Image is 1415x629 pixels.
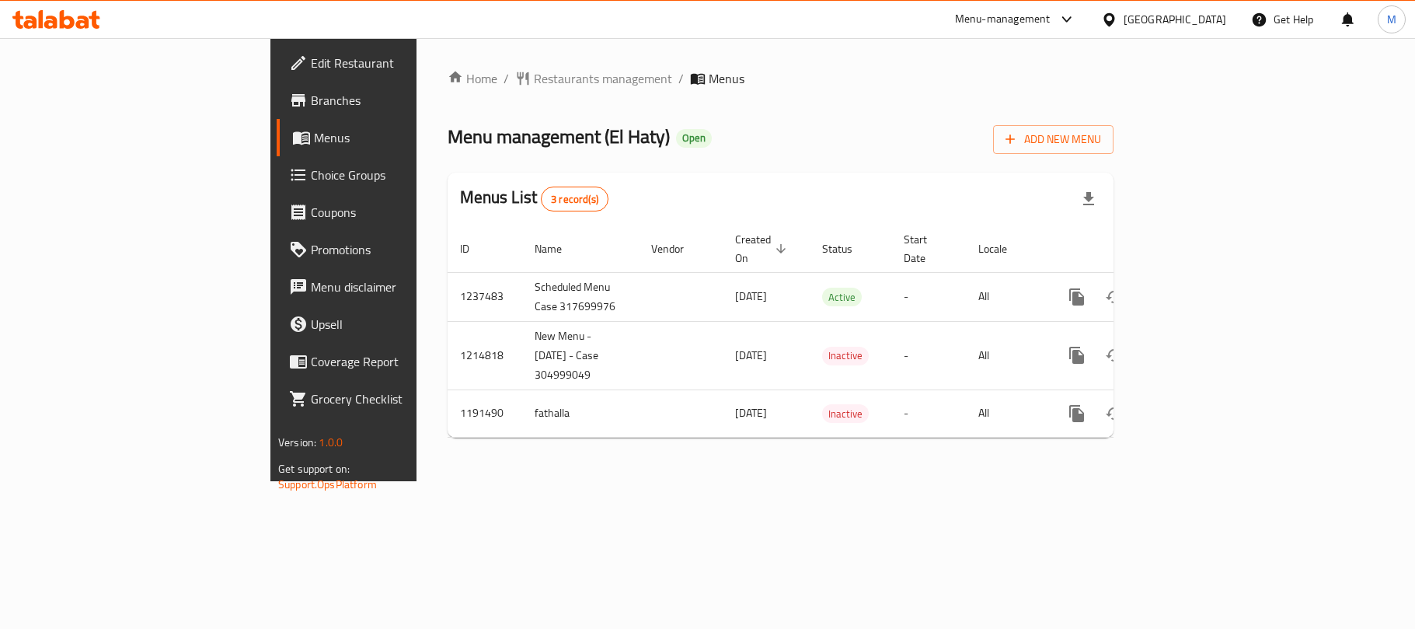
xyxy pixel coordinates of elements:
div: Export file [1070,180,1107,218]
button: Change Status [1096,395,1133,432]
a: Coverage Report [277,343,507,380]
span: Version: [278,432,316,453]
th: Actions [1046,225,1220,273]
td: - [891,272,966,321]
a: Coupons [277,194,507,231]
a: Grocery Checklist [277,380,507,418]
a: Edit Restaurant [277,44,507,82]
span: Coverage Report [311,352,494,371]
button: Change Status [1096,337,1133,374]
div: Active [822,288,862,306]
span: Start Date [904,230,947,267]
span: Upsell [311,315,494,334]
a: Restaurants management [515,69,672,88]
button: more [1058,278,1096,316]
td: fathalla [522,390,639,437]
span: Active [822,288,862,306]
span: Menu disclaimer [311,278,494,296]
td: Scheduled Menu Case 317699976 [522,272,639,321]
span: Inactive [822,405,869,423]
div: Total records count [541,187,608,211]
a: Menu disclaimer [277,268,507,306]
span: Menu management ( El Haty ) [448,119,670,154]
button: Change Status [1096,278,1133,316]
td: All [966,272,1046,321]
span: Locale [978,239,1027,258]
span: Inactive [822,347,869,365]
span: [DATE] [735,403,767,423]
span: Branches [311,91,494,110]
span: Add New Menu [1005,130,1101,149]
td: - [891,321,966,390]
div: Inactive [822,404,869,423]
span: Status [822,239,873,258]
span: 1.0.0 [319,432,343,453]
span: Coupons [311,203,494,222]
a: Support.OpsPlatform [278,474,377,494]
a: Choice Groups [277,156,507,194]
span: Restaurants management [534,69,672,88]
h2: Menus List [460,186,608,211]
span: Choice Groups [311,166,494,184]
span: Name [535,239,582,258]
button: more [1058,395,1096,432]
span: Grocery Checklist [311,390,494,408]
span: Promotions [311,240,494,259]
li: / [678,69,684,88]
span: M [1387,11,1396,28]
span: Edit Restaurant [311,54,494,72]
div: Open [676,129,712,148]
span: ID [460,239,490,258]
a: Upsell [277,306,507,343]
span: 3 record(s) [542,192,608,207]
td: - [891,390,966,437]
span: Get support on: [278,459,350,479]
div: Inactive [822,347,869,365]
span: Menus [314,128,494,147]
td: All [966,321,1046,390]
span: Menus [709,69,744,88]
nav: breadcrumb [448,69,1114,88]
span: Open [676,131,712,145]
button: Add New Menu [993,125,1114,154]
span: Created On [735,230,791,267]
div: Menu-management [955,10,1051,29]
td: New Menu - [DATE] - Case 304999049 [522,321,639,390]
span: Vendor [651,239,704,258]
table: enhanced table [448,225,1220,438]
span: [DATE] [735,286,767,306]
div: [GEOGRAPHIC_DATA] [1124,11,1226,28]
span: [DATE] [735,345,767,365]
a: Branches [277,82,507,119]
a: Promotions [277,231,507,268]
button: more [1058,337,1096,374]
a: Menus [277,119,507,156]
td: All [966,390,1046,437]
